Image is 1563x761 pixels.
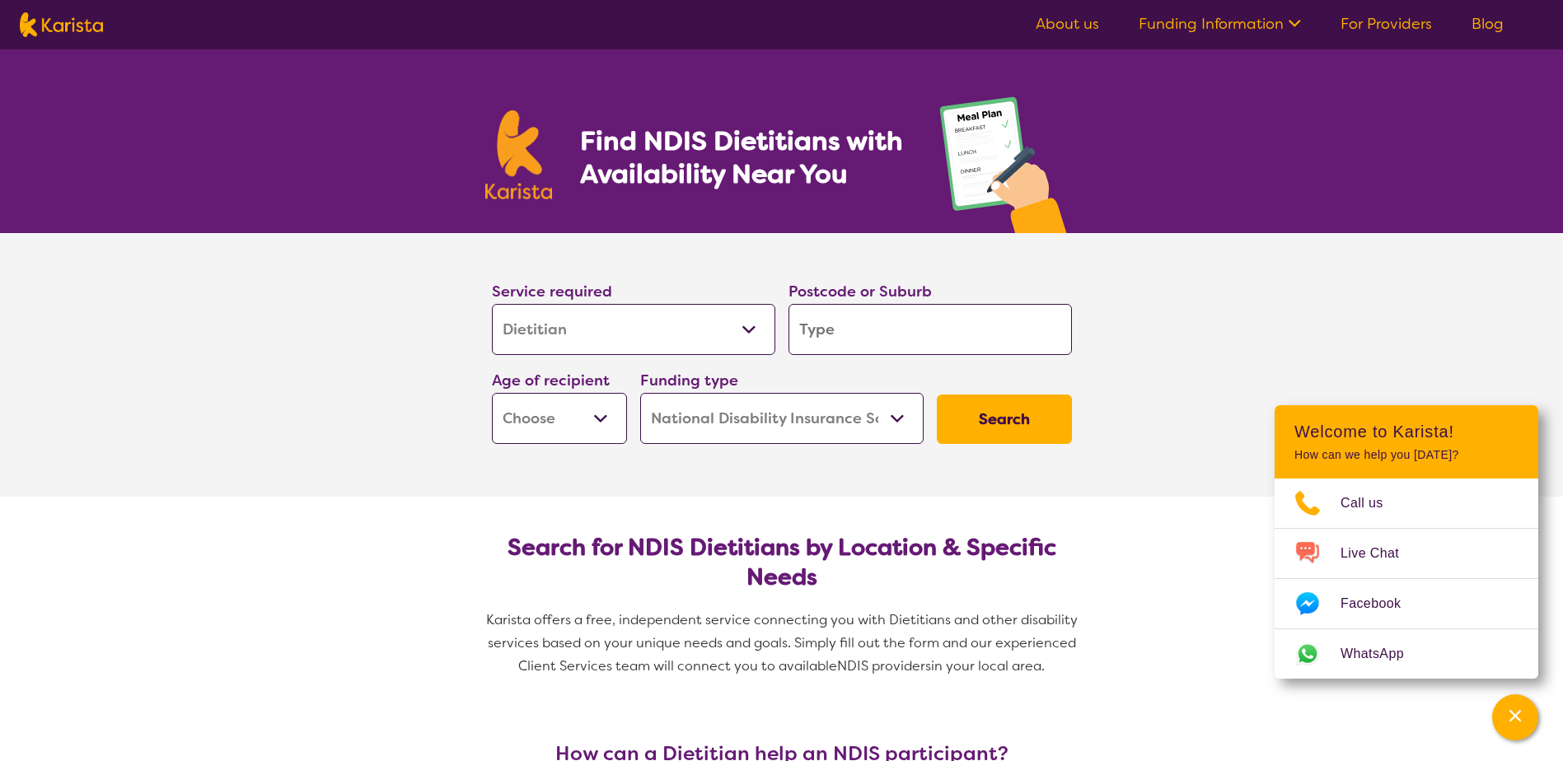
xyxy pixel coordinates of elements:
[1492,694,1538,740] button: Channel Menu
[789,304,1072,355] input: Type
[1036,14,1099,34] a: About us
[485,110,553,199] img: Karista logo
[492,282,612,301] label: Service required
[492,371,610,390] label: Age of recipient
[1341,642,1424,666] span: WhatsApp
[1341,541,1419,566] span: Live Chat
[1341,591,1420,616] span: Facebook
[789,282,932,301] label: Postcode or Suburb
[640,371,738,390] label: Funding type
[934,89,1079,233] img: dietitian
[486,611,1081,675] span: Karista offers a free, independent service connecting you with Dietitians and other disability se...
[872,657,931,675] span: providers
[1472,14,1504,34] a: Blog
[505,533,1059,592] h2: Search for NDIS Dietitians by Location & Specific Needs
[1294,422,1519,441] h2: Welcome to Karista!
[937,395,1072,444] button: Search
[1341,14,1432,34] a: For Providers
[20,12,103,37] img: Karista logo
[1341,491,1403,516] span: Call us
[837,657,868,675] span: NDIS
[580,124,906,190] h1: Find NDIS Dietitians with Availability Near You
[1275,479,1538,679] ul: Choose channel
[1139,14,1301,34] a: Funding Information
[1294,448,1519,462] p: How can we help you [DATE]?
[1275,629,1538,679] a: Web link opens in a new tab.
[1275,405,1538,679] div: Channel Menu
[931,657,1045,675] span: in your local area.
